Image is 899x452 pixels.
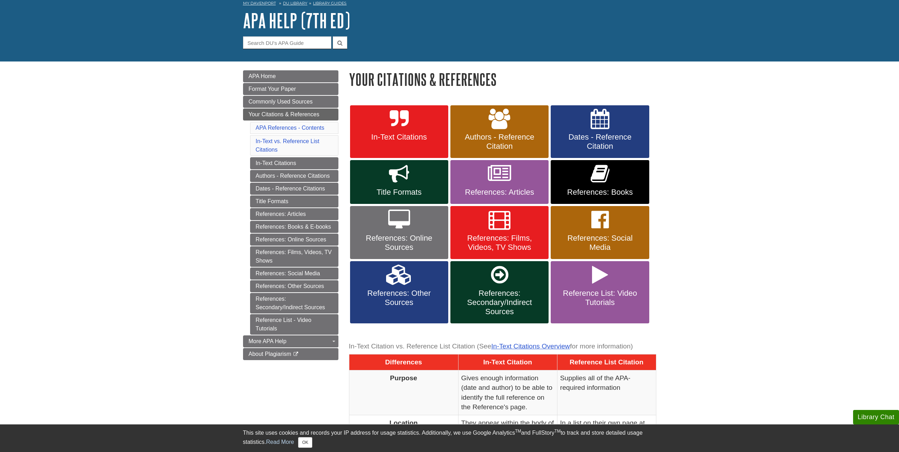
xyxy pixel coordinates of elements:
[243,108,338,121] a: Your Citations & References
[456,188,543,197] span: References: Articles
[249,111,319,117] span: Your Citations & References
[243,335,338,347] a: More APA Help
[570,358,644,366] span: Reference List Citation
[450,261,549,323] a: References: Secondary/Indirect Sources
[349,339,656,354] caption: In-Text Citation vs. Reference List Citation (See for more information)
[250,314,338,335] a: Reference List - Video Tutorials
[243,348,338,360] a: About Plagiarism
[483,358,532,366] span: In-Text Citation
[349,415,458,440] th: Location
[853,410,899,424] button: Library Chat
[243,83,338,95] a: Format Your Paper
[249,351,291,357] span: About Plagiarism
[555,429,561,434] sup: TM
[250,221,338,233] a: References: Books & E-books
[450,206,549,259] a: References: Films, Videos, TV Shows
[556,234,644,252] span: References: Social Media
[243,96,338,108] a: Commonly Used Sources
[350,261,448,323] a: References: Other Sources
[355,289,443,307] span: References: Other Sources
[250,183,338,195] a: Dates - Reference Citations
[557,370,656,415] td: Supplies all of the APA-required information
[249,86,296,92] span: Format Your Paper
[250,234,338,246] a: References: Online Sources
[556,133,644,151] span: Dates - Reference Citation
[243,10,350,31] a: APA Help (7th Ed)
[250,208,338,220] a: References: Articles
[250,170,338,182] a: Authors - Reference Citations
[313,1,347,6] a: Library Guides
[249,99,313,105] span: Commonly Used Sources
[250,268,338,280] a: References: Social Media
[450,160,549,204] a: References: Articles
[556,289,644,307] span: Reference List: Video Tutorials
[456,289,543,316] span: References: Secondary/Indirect Sources
[450,105,549,158] a: Authors - Reference Citation
[556,188,644,197] span: References: Books
[250,246,338,267] a: References: Films, Videos, TV Shows
[350,105,448,158] a: In-Text Citations
[355,133,443,142] span: In-Text Citations
[243,429,656,448] div: This site uses cookies and records your IP address for usage statistics. Additionally, we use Goo...
[551,160,649,204] a: References: Books
[458,415,557,440] td: They appear within the body of your paper
[491,342,570,350] a: In-Text Citations Overview
[355,234,443,252] span: References: Online Sources
[557,415,656,440] td: In a list on their own page at the end of the paper
[243,70,338,360] div: Guide Page Menu
[250,280,338,292] a: References: Other Sources
[456,234,543,252] span: References: Films, Videos, TV Shows
[551,206,649,259] a: References: Social Media
[283,1,307,6] a: DU Library
[250,195,338,207] a: Title Formats
[456,133,543,151] span: Authors - Reference Citation
[350,206,448,259] a: References: Online Sources
[551,105,649,158] a: Dates - Reference Citation
[385,358,422,366] span: Differences
[256,138,320,153] a: In-Text vs. Reference List Citations
[352,373,455,383] p: Purpose
[243,70,338,82] a: APA Home
[256,125,324,131] a: APA References - Contents
[349,70,656,88] h1: Your Citations & References
[250,293,338,313] a: References: Secondary/Indirect Sources
[355,188,443,197] span: Title Formats
[515,429,521,434] sup: TM
[298,437,312,448] button: Close
[249,73,276,79] span: APA Home
[350,160,448,204] a: Title Formats
[243,36,331,49] input: Search DU's APA Guide
[551,261,649,323] a: Reference List: Video Tutorials
[243,0,276,6] a: My Davenport
[250,157,338,169] a: In-Text Citations
[266,439,294,445] a: Read More
[293,352,299,357] i: This link opens in a new window
[249,338,286,344] span: More APA Help
[458,370,557,415] td: Gives enough information (date and author) to be able to identify the full reference on the Refer...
